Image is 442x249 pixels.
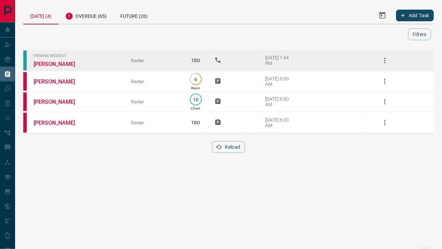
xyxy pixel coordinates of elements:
[34,54,121,58] span: Viewing Request
[265,96,294,107] div: [DATE] 6:00 AM
[191,106,200,110] p: Client
[131,99,176,104] div: Renter
[131,120,176,125] div: Renter
[212,141,245,153] button: Reload
[193,97,198,102] p: 10
[193,77,198,82] p: 6
[23,7,58,24] div: [DATE] (4)
[265,55,294,66] div: [DATE] 1:44 PM
[23,92,27,111] div: property.ca
[187,51,204,70] p: TBD
[23,72,27,91] div: property.ca
[131,79,176,84] div: Renter
[34,61,85,67] a: [PERSON_NAME]
[113,7,155,24] div: Future (26)
[34,120,85,126] a: [PERSON_NAME]
[191,86,200,90] p: Warm
[374,7,391,24] button: Select Date Range
[265,117,294,128] div: [DATE] 6:00 AM
[408,29,431,40] button: Filters
[34,99,85,105] a: [PERSON_NAME]
[396,10,434,21] button: Add Task
[58,7,113,24] div: Overdue (65)
[23,113,27,133] div: property.ca
[23,50,27,70] div: condos.ca
[265,76,294,87] div: [DATE] 6:00 AM
[187,113,204,132] p: TBD
[34,78,85,85] a: [PERSON_NAME]
[131,58,176,63] div: Renter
